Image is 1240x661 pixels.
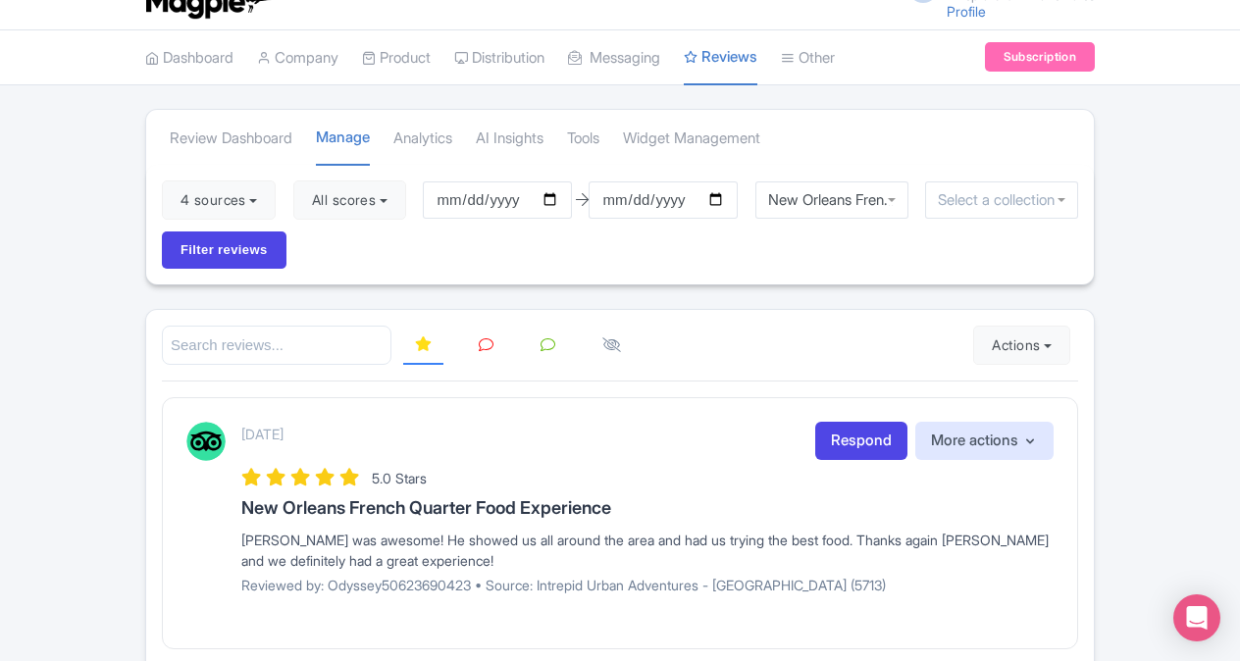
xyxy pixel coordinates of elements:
[1173,594,1220,641] div: Open Intercom Messenger
[768,191,896,209] div: New Orleans French Quarter Food Experience
[393,112,452,166] a: Analytics
[985,42,1095,72] a: Subscription
[372,470,427,486] span: 5.0 Stars
[316,111,370,167] a: Manage
[815,422,907,460] a: Respond
[162,180,276,220] button: 4 sources
[241,530,1054,571] div: [PERSON_NAME] was awesome! He showed us all around the area and had us trying the best food. Than...
[938,191,1065,209] input: Select a collection
[241,498,1054,518] h3: New Orleans French Quarter Food Experience
[162,326,391,366] input: Search reviews...
[454,31,544,85] a: Distribution
[915,422,1054,460] button: More actions
[145,31,233,85] a: Dashboard
[623,112,760,166] a: Widget Management
[186,422,226,461] img: Tripadvisor Logo
[293,180,406,220] button: All scores
[947,3,986,20] a: Profile
[241,424,284,444] p: [DATE]
[567,112,599,166] a: Tools
[973,326,1070,365] button: Actions
[170,112,292,166] a: Review Dashboard
[257,31,338,85] a: Company
[162,231,286,269] input: Filter reviews
[568,31,660,85] a: Messaging
[476,112,543,166] a: AI Insights
[362,31,431,85] a: Product
[684,30,757,86] a: Reviews
[781,31,835,85] a: Other
[241,575,1054,595] p: Reviewed by: Odyssey50623690423 • Source: Intrepid Urban Adventures - [GEOGRAPHIC_DATA] (5713)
